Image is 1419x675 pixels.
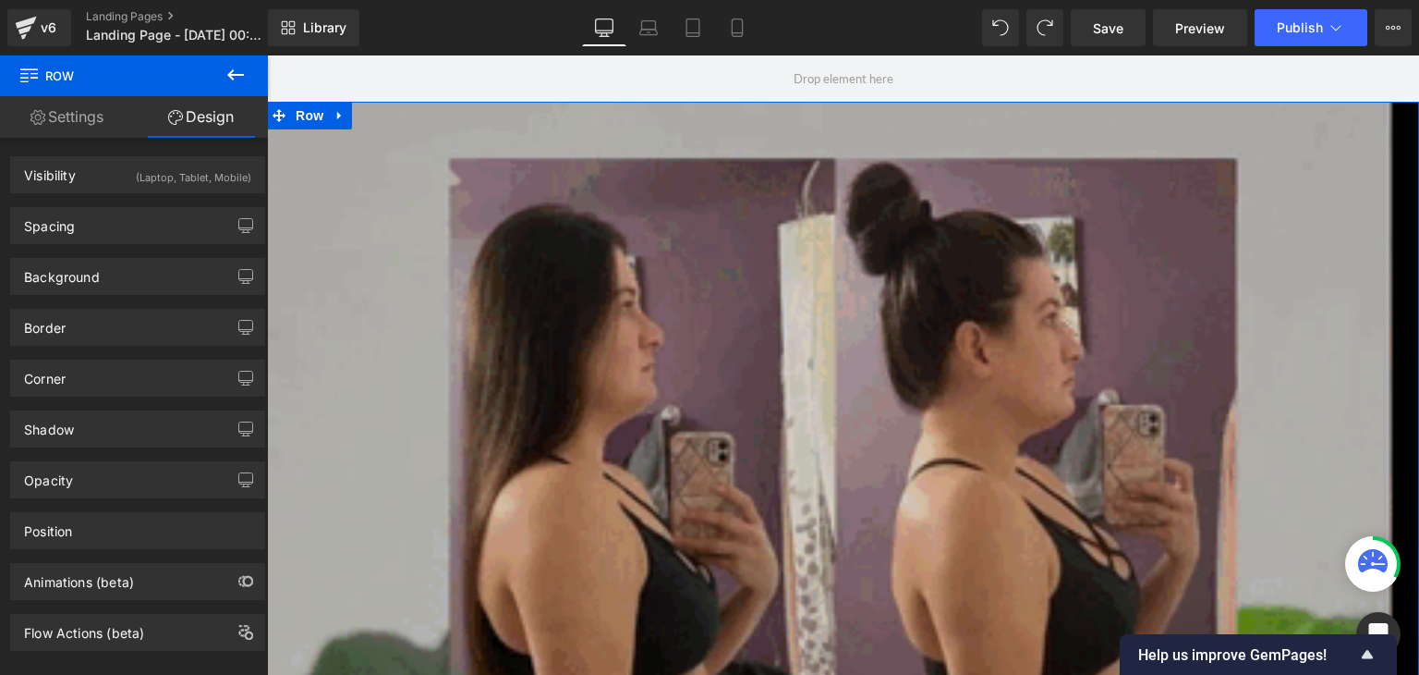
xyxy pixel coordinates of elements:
[1175,18,1225,38] span: Preview
[134,96,268,138] a: Design
[1375,9,1412,46] button: More
[24,259,100,285] div: Background
[24,564,134,590] div: Animations (beta)
[24,513,72,539] div: Position
[1356,612,1401,657] div: Open Intercom Messenger
[136,157,251,188] div: (Laptop, Tablet, Mobile)
[24,361,66,387] div: Corner
[1277,20,1323,35] span: Publish
[982,9,1019,46] button: Undo
[1153,9,1247,46] a: Preview
[37,16,60,40] div: v6
[1138,646,1356,664] span: Help us improve GemPages!
[671,9,715,46] a: Tablet
[268,9,359,46] a: New Library
[303,19,346,36] span: Library
[61,46,85,74] a: Expand / Collapse
[1026,9,1063,46] button: Redo
[24,310,66,336] div: Border
[1255,9,1367,46] button: Publish
[24,46,61,74] span: Row
[86,9,298,24] a: Landing Pages
[24,208,75,234] div: Spacing
[86,28,263,43] span: Landing Page - [DATE] 00:32:21
[7,9,71,46] a: v6
[18,55,203,96] span: Row
[715,9,759,46] a: Mobile
[24,157,76,183] div: Visibility
[1093,18,1123,38] span: Save
[24,462,73,488] div: Opacity
[24,411,74,437] div: Shadow
[1138,644,1378,666] button: Show survey - Help us improve GemPages!
[24,615,144,641] div: Flow Actions (beta)
[626,9,671,46] a: Laptop
[582,9,626,46] a: Desktop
